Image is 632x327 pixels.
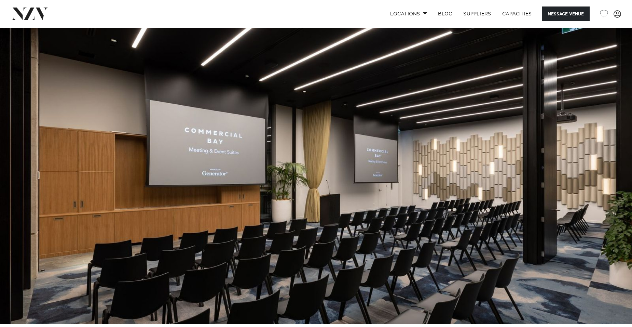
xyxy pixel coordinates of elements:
img: nzv-logo.png [11,8,48,20]
a: Locations [385,6,432,21]
a: BLOG [432,6,458,21]
a: Capacities [497,6,537,21]
button: Message Venue [542,6,590,21]
a: SUPPLIERS [458,6,496,21]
